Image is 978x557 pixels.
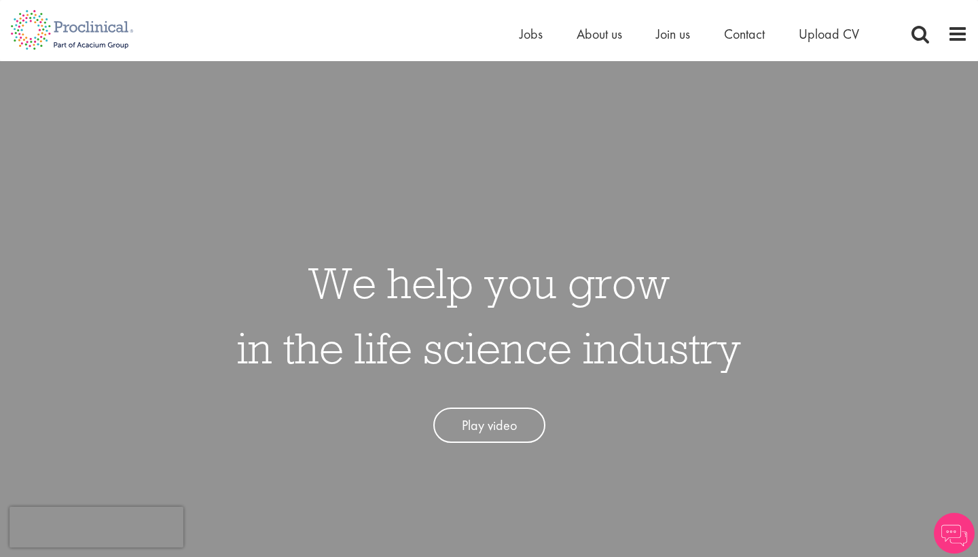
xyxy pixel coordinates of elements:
[724,25,765,43] a: Contact
[799,25,859,43] a: Upload CV
[934,513,975,554] img: Chatbot
[577,25,622,43] a: About us
[237,250,741,380] h1: We help you grow in the life science industry
[520,25,543,43] a: Jobs
[656,25,690,43] a: Join us
[433,408,545,444] a: Play video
